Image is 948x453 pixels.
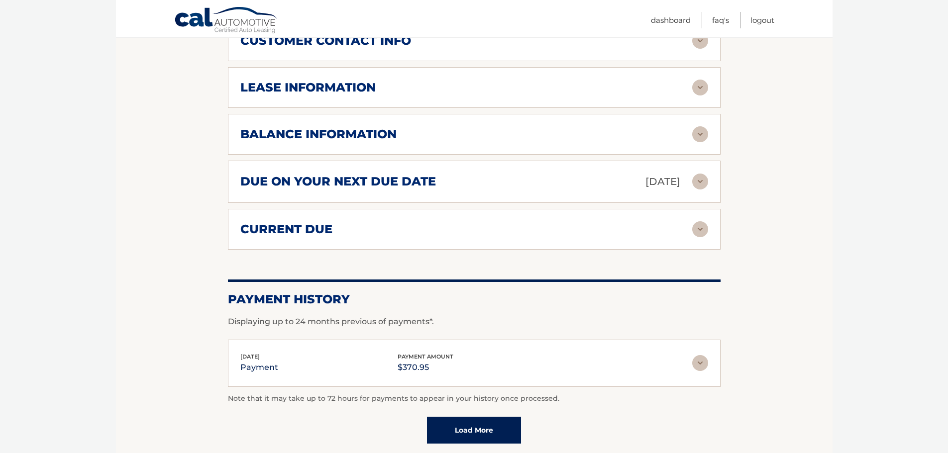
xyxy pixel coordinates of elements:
[240,33,411,48] h2: customer contact info
[240,353,260,360] span: [DATE]
[240,80,376,95] h2: lease information
[398,353,453,360] span: payment amount
[228,393,721,405] p: Note that it may take up to 72 hours for payments to appear in your history once processed.
[174,6,279,35] a: Cal Automotive
[692,355,708,371] img: accordion-rest.svg
[692,80,708,95] img: accordion-rest.svg
[712,12,729,28] a: FAQ's
[645,173,680,190] p: [DATE]
[240,127,397,142] h2: balance information
[240,174,436,189] h2: due on your next due date
[240,222,332,237] h2: current due
[750,12,774,28] a: Logout
[692,33,708,49] img: accordion-rest.svg
[692,221,708,237] img: accordion-rest.svg
[240,361,278,374] p: payment
[427,417,521,444] a: Load More
[228,292,721,307] h2: Payment History
[692,126,708,142] img: accordion-rest.svg
[398,361,453,374] p: $370.95
[651,12,691,28] a: Dashboard
[692,174,708,189] img: accordion-rest.svg
[228,316,721,328] p: Displaying up to 24 months previous of payments*.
